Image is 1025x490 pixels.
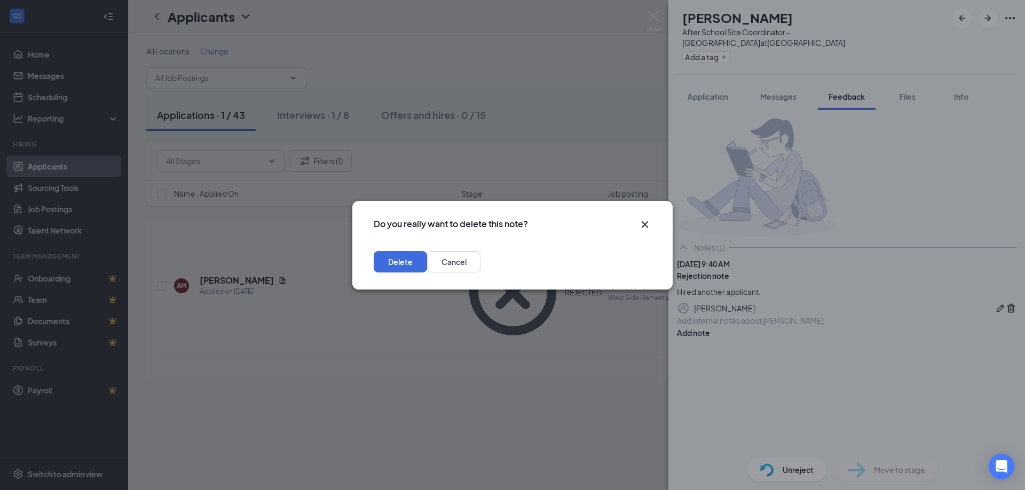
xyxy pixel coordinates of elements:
button: Cancel [427,251,480,272]
div: Open Intercom Messenger [989,454,1014,479]
h3: Do you really want to delete this note? [374,218,528,230]
svg: Cross [638,218,651,231]
button: Delete [374,251,427,272]
button: Close [638,218,651,231]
